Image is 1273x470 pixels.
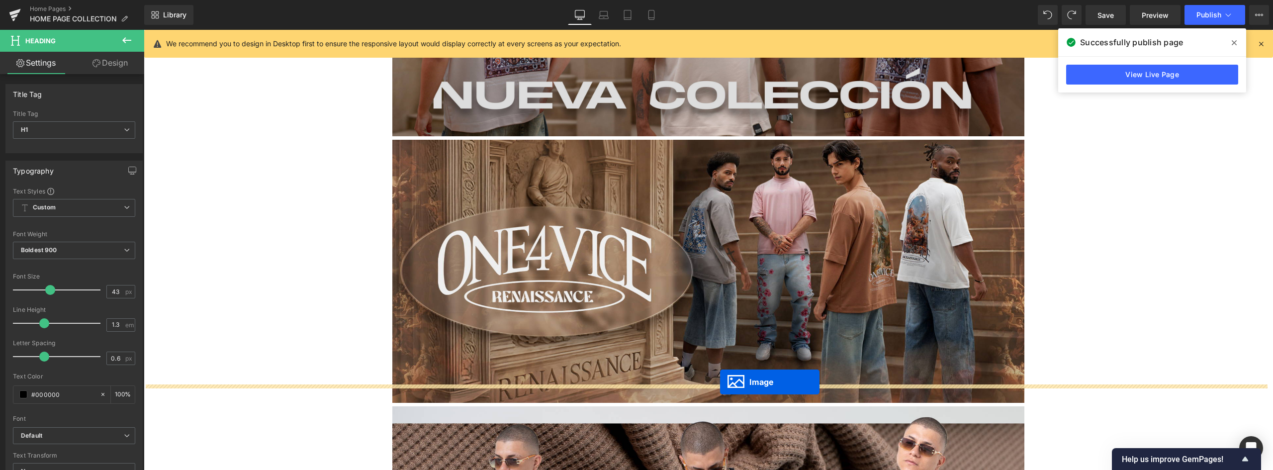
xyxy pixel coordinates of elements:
[13,85,42,98] div: Title Tag
[13,231,135,238] div: Font Weight
[111,386,135,403] div: %
[1080,36,1183,48] span: Successfully publish page
[568,5,592,25] a: Desktop
[1122,453,1251,465] button: Show survey - Help us improve GemPages!
[21,246,57,254] b: Boldest 900
[163,10,186,19] span: Library
[13,415,135,422] div: Font
[166,38,621,49] p: We recommend you to design in Desktop first to ensure the responsive layout would display correct...
[33,203,56,212] b: Custom
[13,187,135,195] div: Text Styles
[25,37,56,45] span: Heading
[1062,5,1082,25] button: Redo
[125,322,134,328] span: em
[13,373,135,380] div: Text Color
[30,15,117,23] span: HOME PAGE COLLECTION
[125,288,134,295] span: px
[13,110,135,117] div: Title Tag
[13,306,135,313] div: Line Height
[1196,11,1221,19] span: Publish
[1066,65,1238,85] a: View Live Page
[13,452,135,459] div: Text Transform
[1038,5,1058,25] button: Undo
[30,5,144,13] a: Home Pages
[639,5,663,25] a: Mobile
[21,432,42,440] i: Default
[1142,10,1169,20] span: Preview
[616,5,639,25] a: Tablet
[1097,10,1114,20] span: Save
[21,126,28,133] b: H1
[31,389,95,400] input: Color
[13,273,135,280] div: Font Size
[13,340,135,347] div: Letter Spacing
[74,52,146,74] a: Design
[1249,5,1269,25] button: More
[125,355,134,362] span: px
[13,161,54,175] div: Typography
[1184,5,1245,25] button: Publish
[144,5,193,25] a: New Library
[592,5,616,25] a: Laptop
[1239,436,1263,460] div: Open Intercom Messenger
[1122,455,1239,464] span: Help us improve GemPages!
[1130,5,1181,25] a: Preview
